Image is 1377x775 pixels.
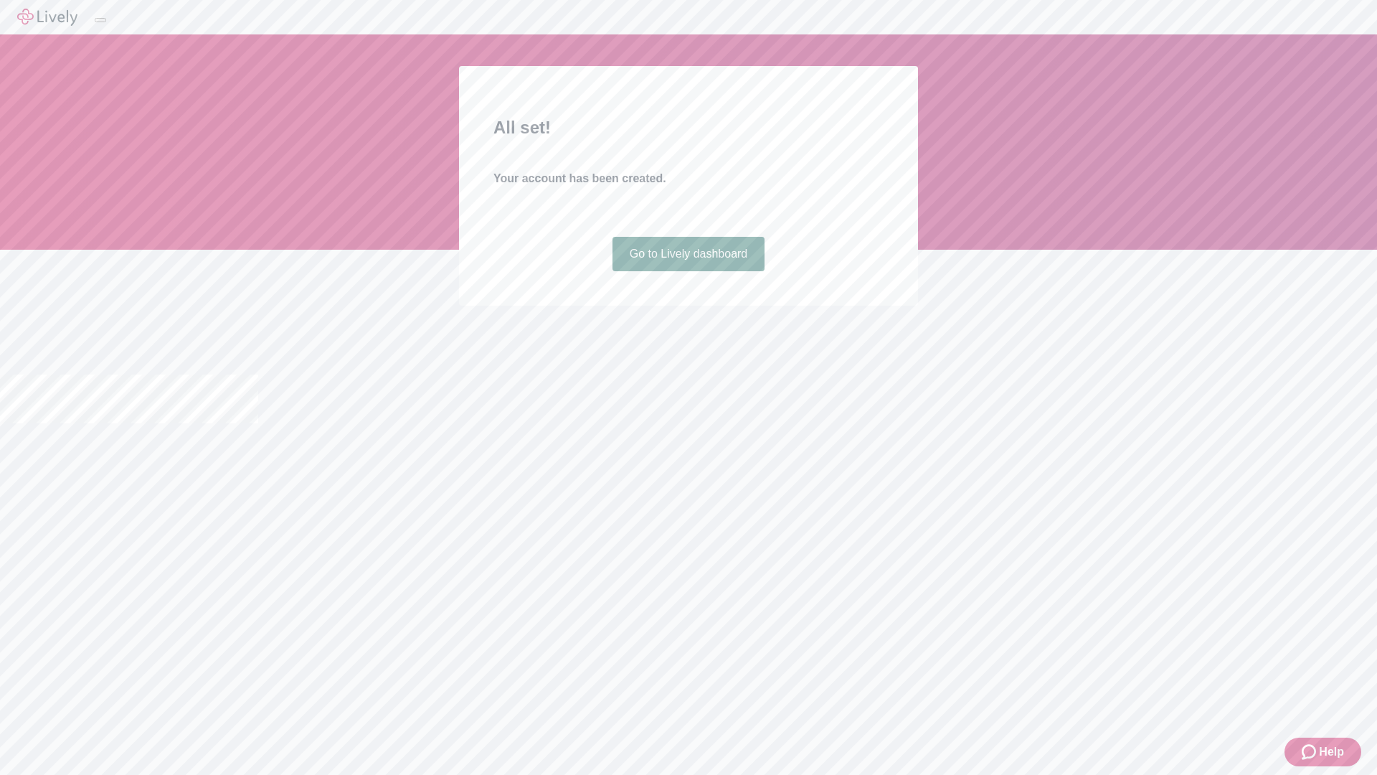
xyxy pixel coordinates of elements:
[1284,738,1361,766] button: Zendesk support iconHelp
[493,115,884,141] h2: All set!
[612,237,765,271] a: Go to Lively dashboard
[17,9,77,26] img: Lively
[1319,743,1344,761] span: Help
[1302,743,1319,761] svg: Zendesk support icon
[95,18,106,22] button: Log out
[493,170,884,187] h4: Your account has been created.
